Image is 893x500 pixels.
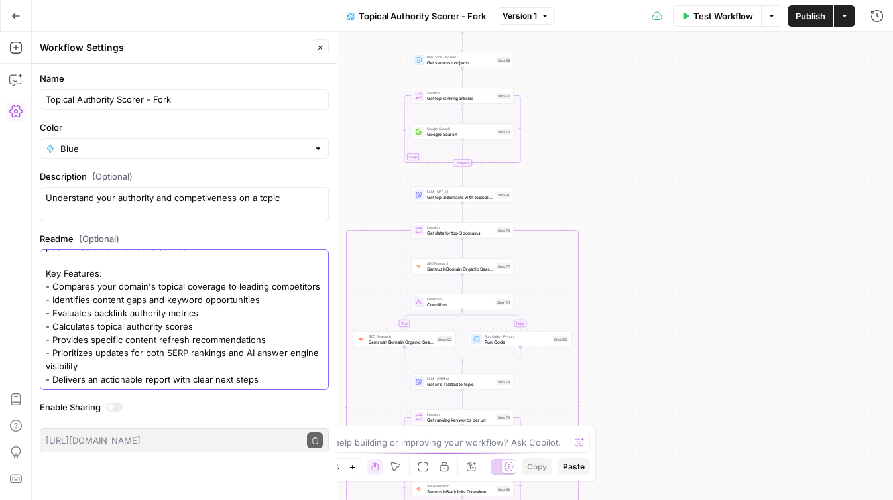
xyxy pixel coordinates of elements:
div: SEO ResearchSemrush Domain Organic Search PagesStep 102 [353,332,456,347]
g: Edge from step_72-iteration-end to step_74 [461,167,463,186]
span: Iteration [427,412,494,417]
g: Edge from step_72 to step_73 [461,104,463,123]
span: Iteration [427,225,494,230]
span: (Optional) [92,170,133,183]
span: Get data for top 3 domains [427,229,494,236]
g: Edge from step_101-conditional-end to step_78 [461,361,463,373]
div: Step 103 [553,336,569,342]
img: otu06fjiulrdwrqmbs7xihm55rg9 [357,336,364,342]
span: Google Search [427,131,494,137]
div: Complete [411,160,514,167]
span: LLM · O4 Mini [427,376,494,381]
g: Edge from step_76 to step_77 [461,239,463,258]
span: Condition [427,301,493,308]
button: Publish [788,5,833,27]
button: Version 1 [497,7,555,25]
div: IterationGet ranking keywords per urlStep 79 [411,410,514,426]
div: Run Code · PythonGet semrush objectsStep 89 [411,52,514,68]
span: Condition [427,296,493,302]
div: Step 78 [497,379,511,385]
div: LLM · GPT-4.1Get top 3 domains with topical authorityStep 74 [411,187,514,203]
span: Iteration [427,90,494,95]
span: LLM · GPT-4.1 [427,189,494,194]
span: Copy [527,461,547,473]
div: Step 76 [497,227,511,233]
div: Step 82 [497,486,511,492]
div: Step 89 [497,57,511,63]
div: Workflow Settings [40,41,308,54]
g: Edge from step_101 to step_102 [404,310,463,331]
div: LoopIterationGet top ranking articlesStep 72 [411,88,514,104]
label: Color [40,121,329,134]
span: Run Code · Python [485,334,550,339]
button: Topical Authority Scorer - Fork [339,5,494,27]
div: IterationGet data for top 3 domainsStep 76 [411,223,514,239]
span: Version 1 [503,10,537,22]
div: Step 101 [496,299,511,305]
span: (Optional) [79,232,119,245]
span: Get semrush objects [427,59,494,66]
span: Topical Authority Scorer - Fork [359,9,486,23]
span: Run Code [485,338,550,345]
g: Edge from step_101 to step_103 [463,310,522,331]
span: Google Search [427,126,494,131]
span: Paste [563,461,585,473]
div: Step 77 [497,263,511,269]
div: ConditionConditionStep 101 [411,294,514,310]
span: Semrush Backlinks Overview [427,488,494,495]
div: Step 102 [437,336,453,342]
span: Test Workflow [693,9,753,23]
div: Run Code · PythonRun CodeStep 103 [469,332,572,347]
label: Name [40,72,329,85]
g: Edge from step_102 to step_101-conditional-end [404,347,463,363]
button: Copy [522,458,552,475]
span: Semrush Domain Organic Search Pages [427,265,494,272]
textarea: This agent analyzes your website's topical authority against top competitors by examining content... [46,187,323,386]
span: Get ranking keywords per url [427,416,494,423]
span: Get urls related to topic [427,381,494,387]
div: Step 74 [497,192,511,198]
input: Untitled [46,93,323,106]
span: SEO Research [427,483,494,489]
div: Step 73 [497,129,511,135]
label: Description [40,170,329,183]
span: SEO Research [369,334,434,339]
g: Edge from step_77 to step_101 [461,275,463,294]
span: Get top 3 domains with topical authority [427,194,494,200]
div: Complete [453,160,472,167]
div: SEO ResearchSemrush Backlinks OverviewStep 82 [411,481,514,497]
span: Run Code · Python [427,54,494,60]
span: Get top ranking articles [427,95,494,101]
div: Google SearchGoogle SearchStep 73 [411,124,514,140]
span: Publish [796,9,825,23]
label: Enable Sharing [40,401,329,414]
img: 3lyvnidk9veb5oecvmize2kaffdg [416,486,422,492]
g: Edge from step_89 to step_72 [461,68,463,88]
span: SEO Research [427,261,494,266]
textarea: Understand your authority and competiveness on a topic [46,191,323,218]
g: Edge from step_103 to step_101-conditional-end [463,347,521,363]
g: Edge from step_74 to step_76 [461,203,463,222]
img: otu06fjiulrdwrqmbs7xihm55rg9 [416,263,422,269]
button: Test Workflow [673,5,761,27]
g: Edge from step_26 to step_89 [461,32,463,52]
span: Semrush Domain Organic Search Pages [369,338,434,345]
div: Step 79 [497,414,511,420]
g: Edge from step_78 to step_79 [461,390,463,409]
input: Blue [60,142,308,155]
button: Paste [558,458,590,475]
div: Step 72 [497,93,511,99]
div: SEO ResearchSemrush Domain Organic Search PagesStep 77 [411,259,514,275]
div: LLM · O4 MiniGet urls related to topicStep 78 [411,374,514,390]
label: Readme [40,232,329,245]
